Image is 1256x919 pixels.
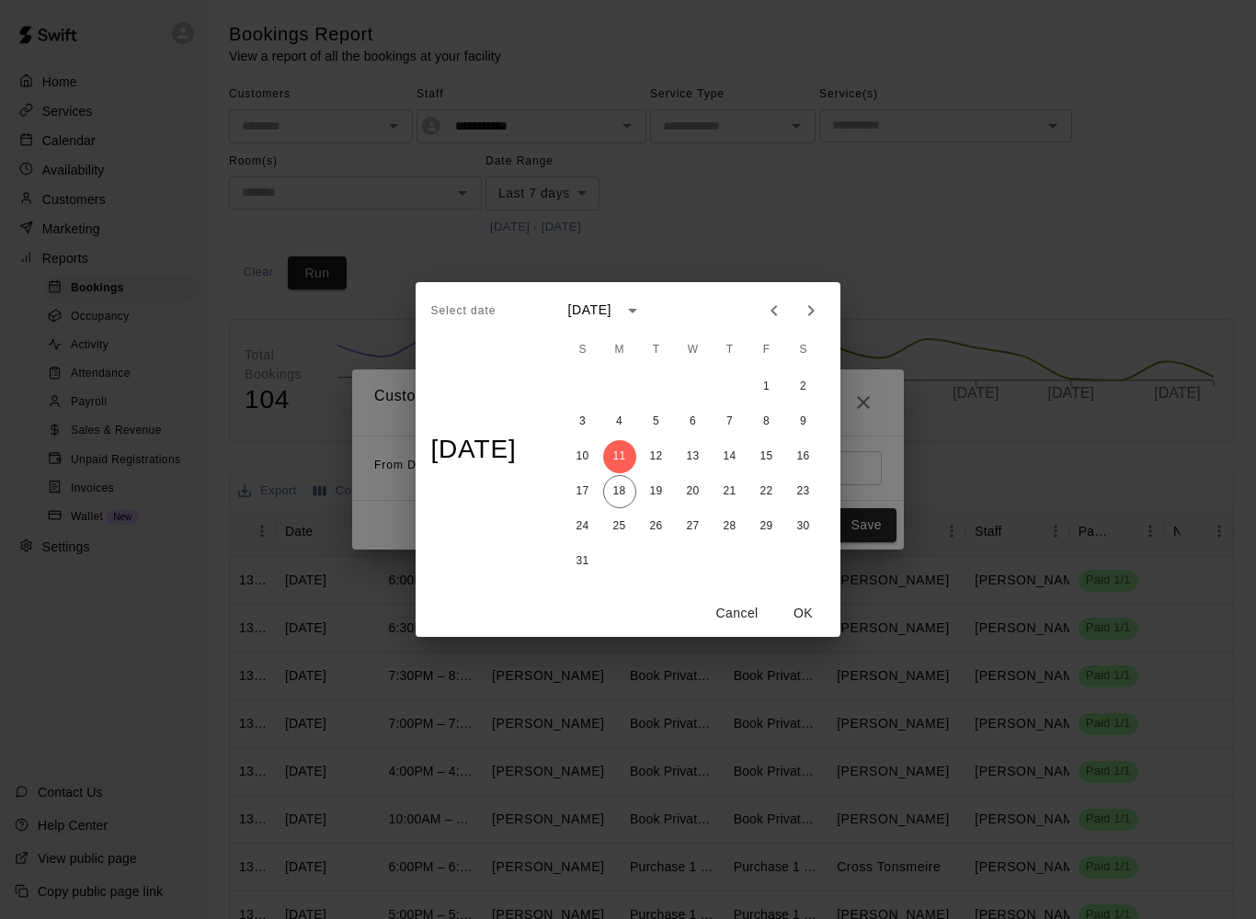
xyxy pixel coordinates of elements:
button: 23 [787,475,820,508]
button: Next month [793,292,829,329]
button: 18 [603,475,636,508]
button: calendar view is open, switch to year view [617,295,648,326]
button: 21 [714,475,747,508]
button: 10 [566,440,599,473]
button: 15 [750,440,783,473]
button: 8 [750,405,783,438]
button: 19 [640,475,673,508]
h4: [DATE] [430,434,516,466]
button: 6 [677,405,710,438]
button: Cancel [708,596,767,630]
span: Select date [430,297,496,326]
button: 14 [714,440,747,473]
span: Wednesday [677,332,710,369]
button: 30 [787,510,820,543]
button: 28 [714,510,747,543]
button: 27 [677,510,710,543]
button: OK [774,596,833,630]
button: 13 [677,440,710,473]
button: 17 [566,475,599,508]
span: Saturday [787,332,820,369]
button: 4 [603,405,636,438]
button: 11 [603,440,636,473]
button: 22 [750,475,783,508]
button: 1 [750,370,783,403]
button: 7 [714,405,747,438]
button: 5 [640,405,673,438]
button: 24 [566,510,599,543]
span: Thursday [714,332,747,369]
button: 31 [566,545,599,578]
button: 16 [787,440,820,473]
button: 20 [677,475,710,508]
span: Friday [750,332,783,369]
button: 12 [640,440,673,473]
button: 25 [603,510,636,543]
button: 3 [566,405,599,438]
button: 2 [787,370,820,403]
span: Monday [603,332,636,369]
span: Sunday [566,332,599,369]
button: 26 [640,510,673,543]
span: Tuesday [640,332,673,369]
button: Previous month [756,292,793,329]
button: 9 [787,405,820,438]
button: 29 [750,510,783,543]
div: [DATE] [568,301,611,320]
